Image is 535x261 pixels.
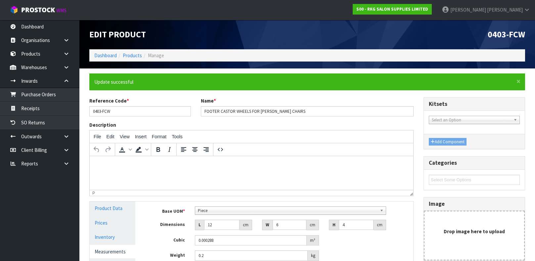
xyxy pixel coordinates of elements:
label: Cubic [145,235,190,243]
span: [PERSON_NAME] [450,7,486,13]
input: Name [201,106,414,116]
span: × [516,77,520,86]
span: Insert [135,134,147,139]
span: Tools [172,134,183,139]
label: Name [201,97,216,104]
strong: L [199,222,201,228]
a: Prices [90,216,135,230]
a: Product Data [90,201,135,215]
a: Dashboard [94,52,117,59]
iframe: Rich Text Area. Press ALT-0 for help. [90,156,413,190]
label: Reference Code [89,97,129,104]
span: Update successful [94,79,133,85]
span: ProStock [21,6,55,14]
span: Piece [198,207,377,215]
input: Length [204,220,240,230]
label: Dimensions [145,220,190,228]
input: Reference Code [89,106,191,116]
button: Add Component [429,138,467,146]
button: Italic [164,144,175,155]
button: Undo [91,144,102,155]
span: Select an Option [432,116,511,124]
label: Weight [145,250,190,259]
h3: Categories [429,160,520,166]
button: Bold [153,144,164,155]
input: Height [339,220,374,230]
div: cm [374,220,386,230]
div: p [92,191,95,196]
a: S00 - RKG SALON SUPPLIES LIMITED [353,4,432,15]
span: File [94,134,101,139]
span: 0403-FCW [488,29,525,40]
strong: S00 - RKG SALON SUPPLIES LIMITED [356,6,428,12]
span: Edit [107,134,114,139]
strong: W [266,222,269,228]
input: Width [273,220,307,230]
span: [PERSON_NAME] [487,7,523,13]
div: Background color [133,144,150,155]
div: m³ [307,235,319,246]
a: Inventory [90,230,135,244]
h3: Image [429,201,520,207]
img: cube-alt.png [10,6,18,14]
strong: H [333,222,335,228]
h3: Kitsets [429,101,520,107]
div: kg [308,250,319,261]
strong: Drop image here to upload [444,228,505,235]
div: Text color [116,144,133,155]
div: cm [240,220,252,230]
span: Edit Product [89,29,146,40]
span: Format [152,134,166,139]
button: Align center [189,144,201,155]
button: Align right [201,144,212,155]
div: cm [306,220,319,230]
small: WMS [56,7,67,14]
span: View [120,134,130,139]
input: Cubic [195,235,307,245]
label: Description [89,121,116,128]
button: Redo [102,144,113,155]
a: Products [123,52,142,59]
input: Weight [195,250,308,261]
button: Align left [178,144,189,155]
label: Base UOM [145,206,190,215]
a: Measurements [90,245,135,258]
button: Source code [215,144,226,155]
span: Manage [148,52,164,59]
div: Resize [408,190,414,196]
